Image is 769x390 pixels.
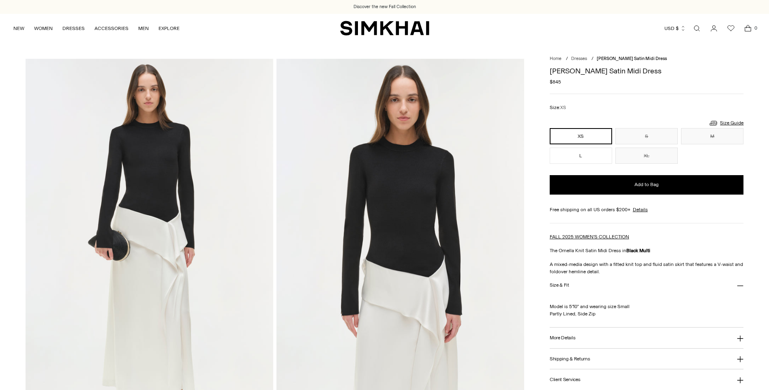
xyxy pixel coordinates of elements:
[550,104,566,111] label: Size:
[615,148,678,164] button: XL
[681,128,743,144] button: M
[560,105,566,110] span: XS
[550,335,575,341] h3: More Details
[550,175,744,195] button: Add to Bag
[550,261,744,275] p: A mixed-media design with a fitted knit top and fluid satin skirt that features a V-waist and fol...
[550,206,744,213] div: Free shipping on all US orders $200+
[740,20,756,36] a: Open cart modal
[550,78,561,86] span: $845
[62,19,85,37] a: DRESSES
[550,148,612,164] button: L
[752,24,759,32] span: 0
[550,56,744,62] nav: breadcrumbs
[633,206,648,213] a: Details
[689,20,705,36] a: Open search modal
[550,234,629,240] a: FALL 2025 WOMEN'S COLLECTION
[706,20,722,36] a: Go to the account page
[566,56,568,62] div: /
[550,67,744,75] h1: [PERSON_NAME] Satin Midi Dress
[550,349,744,369] button: Shipping & Returns
[94,19,129,37] a: ACCESSORIES
[353,4,416,10] a: Discover the new Fall Collection
[550,369,744,390] button: Client Services
[13,19,24,37] a: NEW
[615,128,678,144] button: S
[550,283,569,288] h3: Size & Fit
[34,19,53,37] a: WOMEN
[664,19,686,37] button: USD $
[634,181,659,188] span: Add to Bag
[597,56,667,61] span: [PERSON_NAME] Satin Midi Dress
[550,247,744,254] p: The Ornella Knit Satin Midi Dress in
[550,296,744,317] p: Model is 5'10" and wearing size Small Partly Lined, Side Zip
[709,118,743,128] a: Size Guide
[550,328,744,348] button: More Details
[550,56,561,61] a: Home
[571,56,587,61] a: Dresses
[138,19,149,37] a: MEN
[550,275,744,296] button: Size & Fit
[159,19,180,37] a: EXPLORE
[723,20,739,36] a: Wishlist
[340,20,429,36] a: SIMKHAI
[550,377,580,382] h3: Client Services
[550,356,590,362] h3: Shipping & Returns
[626,248,650,253] strong: Black Multi
[550,128,612,144] button: XS
[591,56,593,62] div: /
